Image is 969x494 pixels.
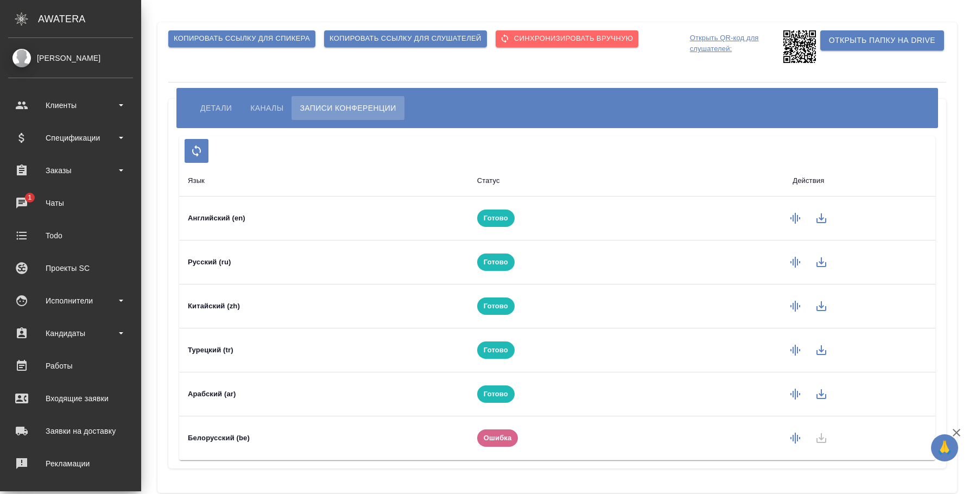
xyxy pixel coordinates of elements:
[174,33,310,45] span: Копировать ссылку для спикера
[8,52,133,64] div: [PERSON_NAME]
[808,205,834,231] button: Скачать запись
[808,381,834,407] button: Скачать запись
[179,166,468,197] th: Язык
[477,301,515,312] span: Готово
[21,192,38,203] span: 1
[200,102,232,115] span: Детали
[8,423,133,439] div: Заявки на доставку
[3,450,138,477] a: Рекламации
[782,337,808,363] button: Сформировать запись
[8,162,133,179] div: Заказы
[8,390,133,407] div: Входящие заявки
[330,33,482,45] span: Копировать ссылку для слушателей
[3,222,138,249] a: Todo
[8,130,133,146] div: Спецификации
[8,97,133,113] div: Клиенты
[477,389,515,400] span: Готово
[179,240,468,284] td: Русский (ru)
[8,227,133,244] div: Todo
[8,293,133,309] div: Исполнители
[935,436,954,459] span: 🙏
[808,337,834,363] button: Скачать запись
[931,434,958,461] button: 🙏
[38,8,141,30] div: AWATERA
[3,385,138,412] a: Входящие заявки
[179,197,468,240] td: Английский (en)
[3,417,138,445] a: Заявки на доставку
[3,352,138,379] a: Работы
[179,372,468,416] td: Арабский (ar)
[8,325,133,341] div: Кандидаты
[829,34,935,47] span: Открыть папку на Drive
[782,381,808,407] button: Сформировать запись
[179,284,468,328] td: Китайский (zh)
[782,249,808,275] button: Сформировать запись
[782,205,808,231] button: Сформировать запись
[179,416,468,460] td: Белорусский (be)
[3,255,138,282] a: Проекты SC
[300,102,396,115] span: Записи конференции
[682,166,935,197] th: Действия
[324,30,487,47] button: Копировать ссылку для слушателей
[468,166,682,197] th: Статус
[690,30,781,63] p: Открыть QR-код для слушателей:
[496,30,638,47] button: Cинхронизировать вручную
[8,455,133,472] div: Рекламации
[782,293,808,319] button: Сформировать запись
[477,213,515,224] span: Готово
[3,189,138,217] a: 1Чаты
[501,33,633,45] span: Cинхронизировать вручную
[477,433,518,444] span: Ошибка
[477,257,515,268] span: Готово
[8,358,133,374] div: Работы
[168,30,315,47] button: Копировать ссылку для спикера
[477,345,515,356] span: Готово
[808,249,834,275] button: Скачать запись
[250,102,283,115] span: Каналы
[185,139,208,163] button: Обновить список
[8,260,133,276] div: Проекты SC
[808,293,834,319] button: Скачать запись
[179,328,468,372] td: Турецкий (tr)
[8,195,133,211] div: Чаты
[782,425,808,451] button: Сформировать запись
[820,30,944,50] button: Открыть папку на Drive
